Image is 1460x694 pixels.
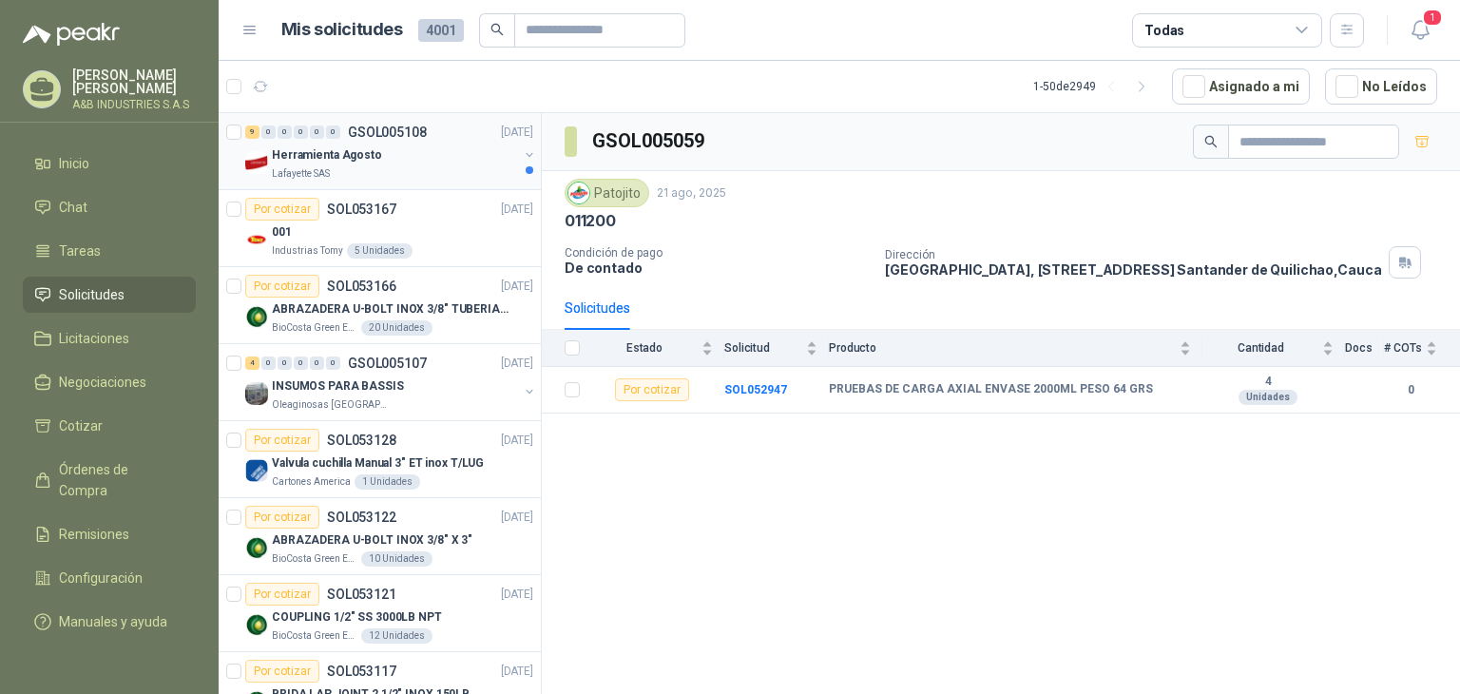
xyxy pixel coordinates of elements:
a: Licitaciones [23,320,196,357]
p: [DATE] [501,432,533,450]
span: Inicio [59,153,89,174]
a: Manuales y ayuda [23,604,196,640]
p: SOL053128 [327,434,396,447]
a: Configuración [23,560,196,596]
div: 20 Unidades [361,320,432,336]
p: 001 [272,223,292,241]
p: Cartones America [272,474,351,490]
p: BioCosta Green Energy S.A.S [272,628,357,644]
a: Remisiones [23,516,196,552]
p: Industrias Tomy [272,243,343,259]
div: Unidades [1239,390,1297,405]
a: Inicio [23,145,196,182]
div: 12 Unidades [361,628,432,644]
img: Company Logo [568,183,589,203]
a: Por cotizarSOL053122[DATE] Company LogoABRAZADERA U-BOLT INOX 3/8" X 3"BioCosta Green Energy S.A.... [219,498,541,575]
p: A&B INDUSTRIES S.A.S [72,99,196,110]
div: 0 [310,357,324,370]
p: [DATE] [501,201,533,219]
span: Cotizar [59,415,103,436]
p: ABRAZADERA U-BOLT INOX 3/8" TUBERIA 4" [272,300,509,318]
p: GSOL005107 [348,357,427,370]
div: 1 - 50 de 2949 [1033,71,1157,102]
button: 1 [1403,13,1437,48]
div: 0 [326,357,340,370]
a: 9 0 0 0 0 0 GSOL005108[DATE] Company LogoHerramienta AgostoLafayette SAS [245,121,537,182]
p: COUPLING 1/2" SS 3000LB NPT [272,608,442,627]
a: Solicitudes [23,277,196,313]
th: Docs [1345,330,1384,367]
div: Solicitudes [565,298,630,318]
div: Por cotizar [245,583,319,606]
b: 0 [1384,381,1437,399]
div: Por cotizar [245,506,319,529]
div: Por cotizar [245,198,319,221]
div: 1 Unidades [355,474,420,490]
button: Asignado a mi [1172,68,1310,105]
p: SOL053117 [327,665,396,678]
span: Cantidad [1202,341,1318,355]
a: 4 0 0 0 0 0 GSOL005107[DATE] Company LogoINSUMOS PARA BASSISOleaginosas [GEOGRAPHIC_DATA][PERSON_... [245,352,537,413]
a: Tareas [23,233,196,269]
img: Company Logo [245,382,268,405]
div: Patojito [565,179,649,207]
p: Condición de pago [565,246,870,260]
p: Oleaginosas [GEOGRAPHIC_DATA][PERSON_NAME] [272,397,392,413]
div: 0 [278,125,292,139]
span: search [1204,135,1218,148]
p: [DATE] [501,663,533,681]
p: SOL053122 [327,511,396,524]
p: [DATE] [501,509,533,527]
th: Estado [591,330,724,367]
span: Estado [591,341,698,355]
div: 0 [294,357,308,370]
div: Por cotizar [245,429,319,452]
p: [DATE] [501,586,533,604]
a: Por cotizarSOL053166[DATE] Company LogoABRAZADERA U-BOLT INOX 3/8" TUBERIA 4"BioCosta Green Energ... [219,267,541,344]
span: Solicitudes [59,284,125,305]
a: Órdenes de Compra [23,452,196,509]
p: 011200 [565,211,616,231]
img: Company Logo [245,613,268,636]
div: 4 [245,357,259,370]
p: Dirección [885,248,1381,261]
p: SOL053166 [327,280,396,293]
span: Negociaciones [59,372,146,393]
div: 0 [326,125,340,139]
h1: Mis solicitudes [281,16,403,44]
img: Company Logo [245,459,268,482]
span: Tareas [59,241,101,261]
p: [DATE] [501,124,533,142]
p: SOL053121 [327,588,396,601]
b: PRUEBAS DE CARGA AXIAL ENVASE 2000ML PESO 64 GRS [829,382,1153,397]
a: Cotizar [23,408,196,444]
div: Por cotizar [615,378,689,401]
a: SOL052947 [724,383,787,396]
p: 21 ago, 2025 [657,184,726,202]
b: 4 [1202,375,1334,390]
button: No Leídos [1325,68,1437,105]
h3: GSOL005059 [592,126,707,156]
p: [PERSON_NAME] [PERSON_NAME] [72,68,196,95]
span: Chat [59,197,87,218]
p: ABRAZADERA U-BOLT INOX 3/8" X 3" [272,531,472,549]
div: Todas [1144,20,1184,41]
div: Por cotizar [245,275,319,298]
span: Configuración [59,568,143,588]
span: 4001 [418,19,464,42]
p: [GEOGRAPHIC_DATA], [STREET_ADDRESS] Santander de Quilichao , Cauca [885,261,1381,278]
div: 10 Unidades [361,551,432,567]
a: Por cotizarSOL053128[DATE] Company LogoValvula cuchilla Manual 3" ET inox T/LUGCartones America1 ... [219,421,541,498]
span: 1 [1422,9,1443,27]
div: 9 [245,125,259,139]
span: Remisiones [59,524,129,545]
p: Lafayette SAS [272,166,330,182]
span: # COTs [1384,341,1422,355]
span: Órdenes de Compra [59,459,178,501]
p: De contado [565,260,870,276]
a: Por cotizarSOL053167[DATE] Company Logo001Industrias Tomy5 Unidades [219,190,541,267]
img: Company Logo [245,305,268,328]
p: Herramienta Agosto [272,146,382,164]
img: Company Logo [245,536,268,559]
